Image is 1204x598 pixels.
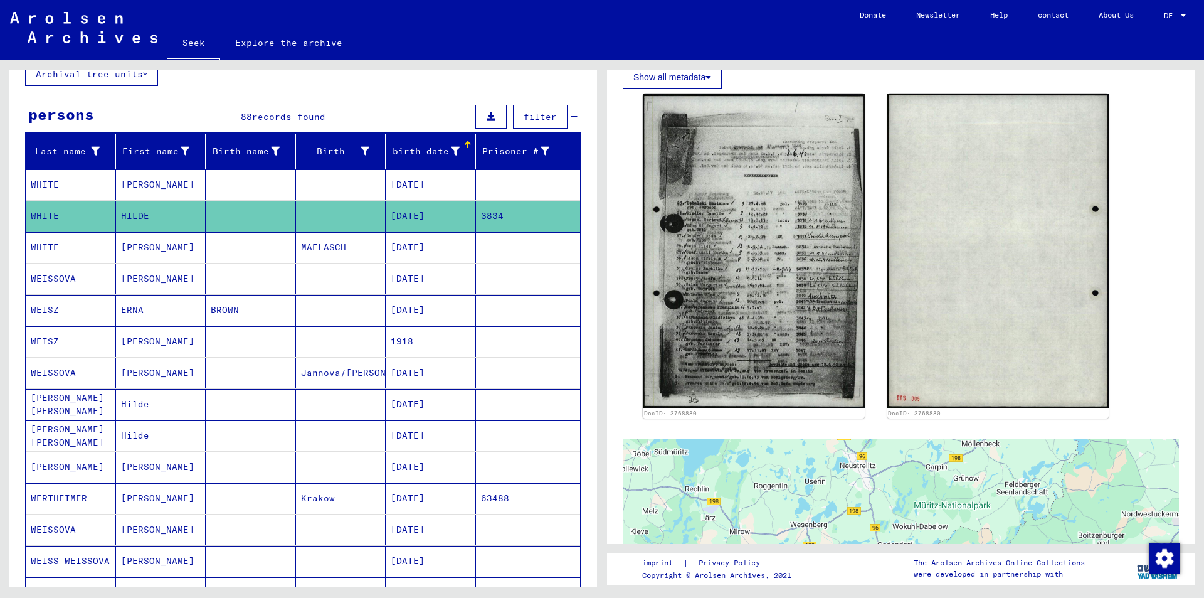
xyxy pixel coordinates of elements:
[1149,543,1180,574] img: Change consent
[241,111,252,122] font: 88
[391,336,413,347] font: 1918
[642,570,791,580] font: Copyright © Arolsen Archives, 2021
[391,141,475,161] div: birth date
[699,558,760,567] font: Privacy Policy
[391,587,413,598] font: 1924
[476,134,581,169] mat-header-cell: Prisoner #
[206,134,296,169] mat-header-cell: Birth name
[391,273,425,284] font: [DATE]
[31,524,76,535] font: WEISSOVA
[644,410,697,417] font: DocID: 3768880
[391,555,425,567] font: [DATE]
[121,493,194,504] font: [PERSON_NAME]
[121,367,194,378] font: [PERSON_NAME]
[391,304,425,316] font: [DATE]
[28,105,94,124] font: persons
[391,493,425,504] font: [DATE]
[31,367,76,378] font: WEISSOVA
[35,146,86,157] font: Last name
[683,557,689,569] font: |
[182,37,205,48] font: Seek
[31,304,59,316] font: WEISZ
[31,555,110,567] font: WEISS WEISSOVA
[31,461,104,473] font: [PERSON_NAME]
[26,134,116,169] mat-header-cell: Last name
[1099,10,1134,19] font: About Us
[914,569,1063,579] font: were developed in partnership with
[391,242,425,253] font: [DATE]
[860,10,886,19] font: Donate
[220,28,357,58] a: Explore the archive
[642,557,683,570] a: imprint
[481,210,504,222] font: 3834
[121,461,194,473] font: [PERSON_NAME]
[31,587,59,598] font: WEISZ
[121,210,149,222] font: HILDE
[391,398,425,410] font: [DATE]
[887,94,1109,408] img: 002.jpg
[1134,553,1181,584] img: yv_logo.png
[301,141,386,161] div: Birth
[296,134,386,169] mat-header-cell: Birth
[31,392,104,417] font: [PERSON_NAME] [PERSON_NAME]
[121,141,206,161] div: First name
[121,242,194,253] font: [PERSON_NAME]
[888,410,941,417] a: DocID: 3768880
[633,72,705,82] font: Show all metadata
[990,10,1008,19] font: Help
[252,111,325,122] font: records found
[513,105,568,129] button: filter
[482,146,539,157] font: Prisoner #
[1038,10,1069,19] font: contact
[301,493,335,504] font: Krakow
[116,134,206,169] mat-header-cell: First name
[317,146,345,157] font: Birth
[643,94,865,408] img: 001.jpg
[213,146,269,157] font: Birth name
[642,558,673,567] font: imprint
[481,141,566,161] div: Prisoner #
[122,146,179,157] font: First name
[623,65,722,89] button: Show all metadata
[121,304,144,316] font: ERNA
[31,273,76,284] font: WEISSOVA
[121,587,194,598] font: [PERSON_NAME]
[167,28,220,60] a: Seek
[914,558,1085,567] font: The Arolsen Archives Online Collections
[36,68,143,80] font: Archival tree units
[31,210,59,222] font: WHITE
[391,461,425,473] font: [DATE]
[25,62,158,86] button: Archival tree units
[121,273,194,284] font: [PERSON_NAME]
[1164,11,1173,20] font: DE
[386,134,476,169] mat-header-cell: birth date
[121,524,194,535] font: [PERSON_NAME]
[1149,543,1179,573] div: Change consent
[31,179,59,190] font: WHITE
[10,12,157,43] img: Arolsen_neg.svg
[391,179,425,190] font: [DATE]
[916,10,960,19] font: Newsletter
[391,524,425,535] font: [DATE]
[211,141,295,161] div: Birth name
[121,398,149,410] font: Hilde
[301,242,346,253] font: MAELASCH
[301,367,420,378] font: Jannova/[PERSON_NAME]
[524,111,557,122] font: filter
[31,493,87,504] font: WERTHEIMER
[211,304,239,316] font: BROWN
[481,493,509,504] font: 63488
[121,179,194,190] font: [PERSON_NAME]
[391,430,425,441] font: [DATE]
[121,336,194,347] font: [PERSON_NAME]
[31,336,59,347] font: WEISZ
[121,555,194,567] font: [PERSON_NAME]
[391,367,425,378] font: [DATE]
[31,424,104,448] font: [PERSON_NAME] [PERSON_NAME]
[31,141,115,161] div: Last name
[393,146,449,157] font: birth date
[391,210,425,222] font: [DATE]
[235,37,342,48] font: Explore the archive
[31,242,59,253] font: WHITE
